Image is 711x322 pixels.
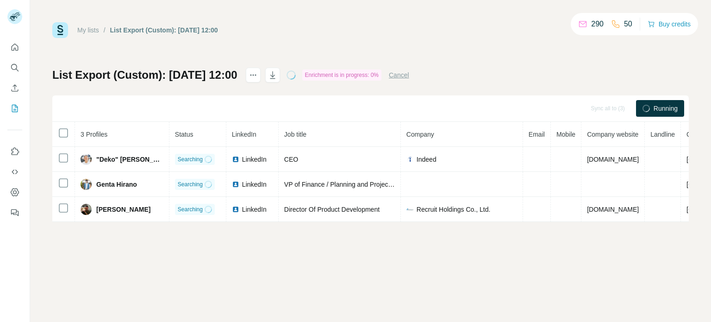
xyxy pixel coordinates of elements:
span: Country [686,131,709,138]
img: LinkedIn logo [232,156,239,163]
span: "Deko" [PERSON_NAME] [96,155,163,164]
span: Indeed [417,155,437,164]
span: LinkedIn [242,155,267,164]
span: Searching [178,205,203,214]
span: LinkedIn [242,205,267,214]
span: Status [175,131,193,138]
button: Feedback [7,204,22,221]
span: Recruit Holdings Co., Ltd. [417,205,491,214]
img: Avatar [81,204,92,215]
img: LinkedIn logo [232,181,239,188]
button: actions [246,68,261,82]
img: Surfe Logo [52,22,68,38]
span: Director Of Product Development [284,206,380,213]
img: LinkedIn logo [232,206,239,213]
span: Email [529,131,545,138]
span: Job title [284,131,306,138]
button: Use Surfe on LinkedIn [7,143,22,160]
img: company-logo [406,156,414,163]
span: Company website [587,131,638,138]
button: Quick start [7,39,22,56]
div: Enrichment is in progress: 0% [302,69,381,81]
span: VP of Finance / Planning and Project Management [284,181,430,188]
button: My lists [7,100,22,117]
button: Dashboard [7,184,22,201]
span: Searching [178,180,203,189]
p: 50 [624,19,632,30]
span: LinkedIn [242,180,267,189]
div: List Export (Custom): [DATE] 12:00 [110,25,218,35]
span: Mobile [556,131,575,138]
button: Search [7,59,22,76]
span: Company [406,131,434,138]
li: / [104,25,106,35]
img: Avatar [81,154,92,165]
span: [DOMAIN_NAME] [587,156,639,163]
a: My lists [77,26,99,34]
span: [PERSON_NAME] [96,205,150,214]
span: Searching [178,155,203,164]
img: Avatar [81,179,92,190]
button: Use Surfe API [7,164,22,180]
span: Landline [650,131,675,138]
p: 290 [591,19,604,30]
button: Enrich CSV [7,80,22,96]
button: Cancel [389,70,409,80]
button: Buy credits [648,18,691,31]
span: Genta Hirano [96,180,137,189]
span: CEO [284,156,298,163]
span: LinkedIn [232,131,256,138]
img: company-logo [406,206,414,213]
h1: List Export (Custom): [DATE] 12:00 [52,68,237,82]
span: 3 Profiles [81,131,107,138]
span: [DOMAIN_NAME] [587,206,639,213]
span: Running [654,104,678,113]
